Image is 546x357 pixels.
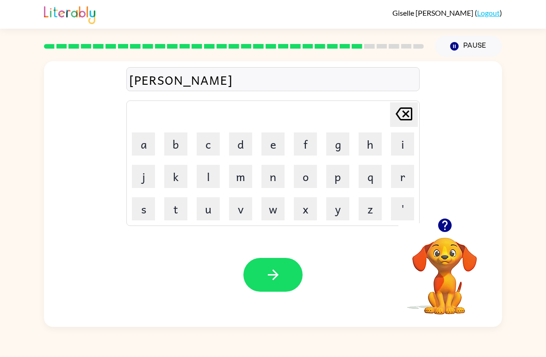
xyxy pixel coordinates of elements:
[197,197,220,220] button: u
[326,165,349,188] button: p
[294,165,317,188] button: o
[359,197,382,220] button: z
[359,132,382,156] button: h
[392,8,475,17] span: Giselle [PERSON_NAME]
[164,197,187,220] button: t
[261,132,285,156] button: e
[392,8,502,17] div: ( )
[44,4,95,24] img: Literably
[398,223,491,316] video: Your browser must support playing .mp4 files to use Literably. Please try using another browser.
[229,132,252,156] button: d
[261,165,285,188] button: n
[294,132,317,156] button: f
[326,197,349,220] button: y
[132,132,155,156] button: a
[294,197,317,220] button: x
[261,197,285,220] button: w
[359,165,382,188] button: q
[229,197,252,220] button: v
[129,70,417,89] div: [PERSON_NAME]
[326,132,349,156] button: g
[197,132,220,156] button: c
[197,165,220,188] button: l
[132,165,155,188] button: j
[477,8,500,17] a: Logout
[132,197,155,220] button: s
[391,132,414,156] button: i
[164,165,187,188] button: k
[164,132,187,156] button: b
[229,165,252,188] button: m
[391,197,414,220] button: '
[391,165,414,188] button: r
[435,36,502,57] button: Pause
